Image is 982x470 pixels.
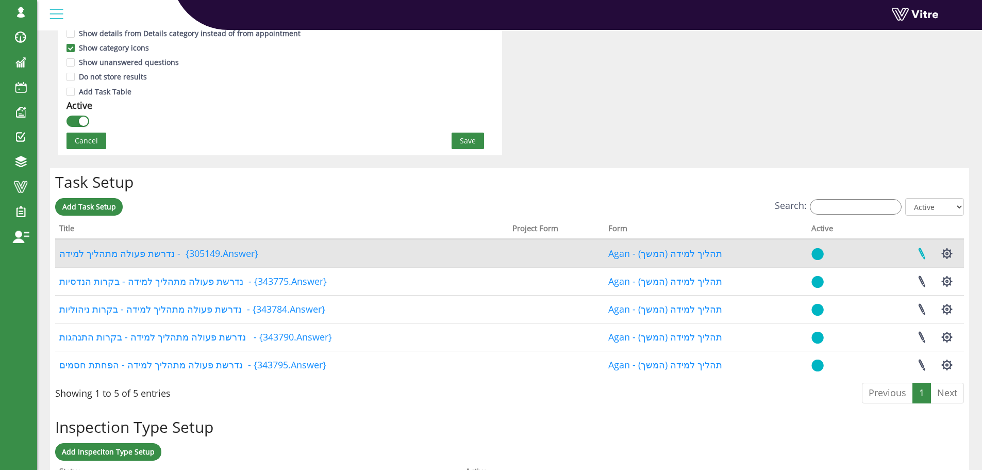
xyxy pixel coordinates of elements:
[811,303,824,316] img: yes
[75,57,183,67] span: Show unanswered questions
[75,72,151,82] span: Do not store results
[608,275,722,287] a: Agan - תהליך למידה (המשך)
[55,173,964,190] h2: Task Setup
[55,198,123,216] a: Add Task Setup
[62,447,155,457] span: Add Inspeciton Type Setup
[608,247,722,260] a: Agan - תהליך למידה (המשך)
[810,199,902,215] input: Search:
[55,220,508,240] th: Title
[811,248,824,261] img: yes
[75,135,98,147] span: Cancel
[59,331,332,343] a: נדרשת פעולה מתהליך למידה - בקרות התנהגות - {343790.Answer}
[75,87,136,96] span: Add Task Table
[811,331,824,344] img: yes
[59,275,327,287] a: נדרשת פעולה מתהליך למידה - בקרות הנדסיות - {343775.Answer}
[608,331,722,343] a: Agan - תהליך למידה (המשך)
[775,198,902,214] label: Search:
[55,382,171,400] div: Showing 1 to 5 of 5 entries
[460,135,476,147] span: Save
[59,247,258,260] a: נדרשת פעולה מתהליך למידה - {305149.Answer}
[811,275,824,288] img: yes
[55,418,964,435] h2: Inspection Type Setup
[62,202,116,212] span: Add Task Setup
[75,43,153,53] span: Show category icons
[59,303,325,315] a: נדרשת פעולה מתהליך למידה - בקרות ניהוליות - {343784.Answer}
[452,133,484,149] button: Save
[508,220,604,240] th: Project Form
[912,383,931,403] a: 1
[811,359,824,372] img: yes
[608,303,722,315] a: Agan - תהליך למידה (המשך)
[55,443,161,461] a: Add Inspeciton Type Setup
[66,133,106,149] button: Cancel
[604,220,807,240] th: Form
[608,359,722,371] a: Agan - תהליך למידה (המשך)
[66,98,92,112] div: Active
[59,359,326,371] a: נדרשת פעולה מתהליך למידה - הפחתת חסמים - {343795.Answer}
[75,28,305,38] span: Show details from Details category instead of from appointment
[807,220,860,240] th: Active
